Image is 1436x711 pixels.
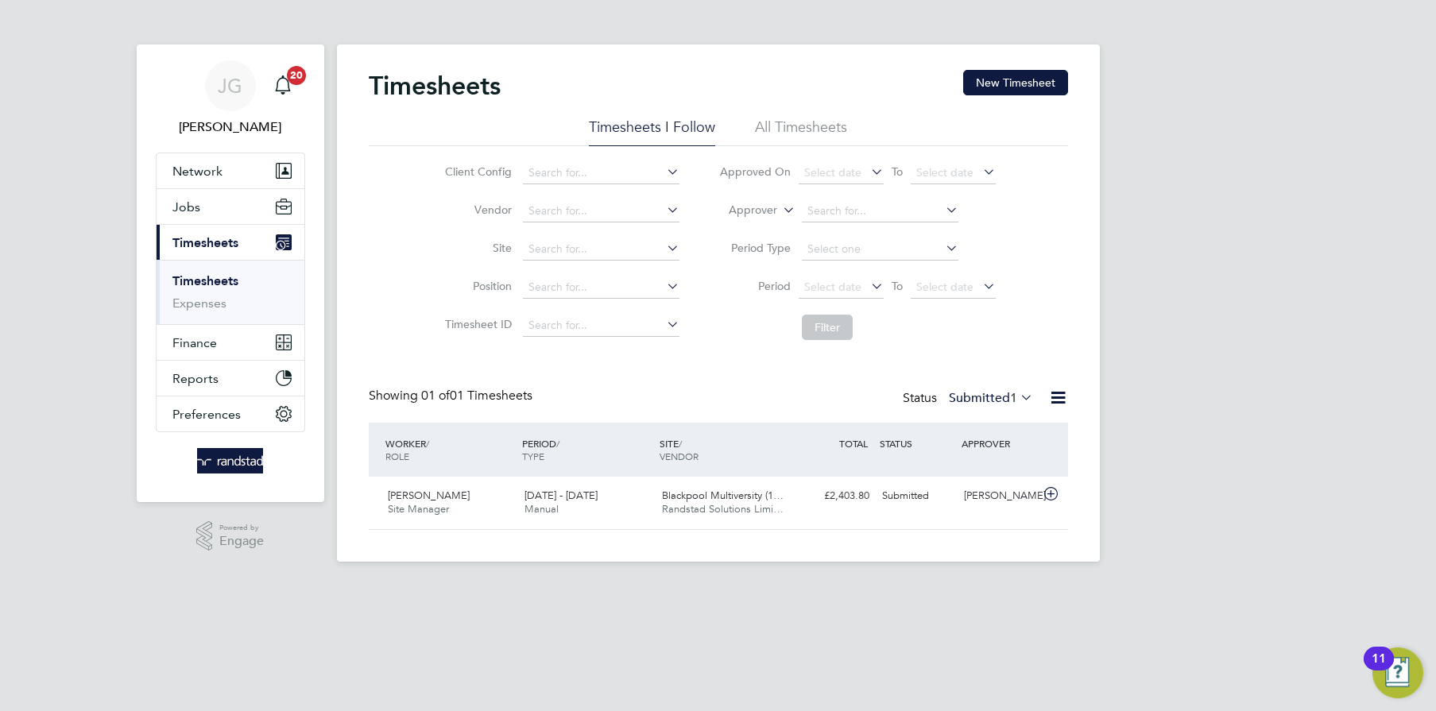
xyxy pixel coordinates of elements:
[157,361,304,396] button: Reports
[197,448,263,473] img: randstad-logo-retina.png
[518,429,656,470] div: PERIOD
[903,388,1036,410] div: Status
[218,75,242,96] span: JG
[157,189,304,224] button: Jobs
[440,164,512,179] label: Client Config
[388,502,449,516] span: Site Manager
[172,235,238,250] span: Timesheets
[137,44,324,502] nav: Main navigation
[802,238,958,261] input: Select one
[172,296,226,311] a: Expenses
[719,279,791,293] label: Period
[887,161,908,182] span: To
[662,489,784,502] span: Blackpool Multiversity (1…
[793,483,876,509] div: £2,403.80
[656,429,793,470] div: SITE
[958,429,1040,458] div: APPROVER
[172,273,238,288] a: Timesheets
[522,450,544,462] span: TYPE
[440,203,512,217] label: Vendor
[156,448,305,473] a: Go to home page
[523,315,679,337] input: Search for...
[172,371,219,386] span: Reports
[804,165,861,180] span: Select date
[887,276,908,296] span: To
[157,260,304,324] div: Timesheets
[1010,390,1017,406] span: 1
[719,241,791,255] label: Period Type
[524,502,559,516] span: Manual
[369,70,501,102] h2: Timesheets
[156,118,305,137] span: Joe Gill
[706,203,777,218] label: Approver
[172,335,217,350] span: Finance
[523,162,679,184] input: Search for...
[388,489,470,502] span: [PERSON_NAME]
[660,450,699,462] span: VENDOR
[369,388,536,404] div: Showing
[385,450,409,462] span: ROLE
[802,200,958,222] input: Search for...
[916,280,973,294] span: Select date
[157,325,304,360] button: Finance
[755,118,847,146] li: All Timesheets
[679,437,682,450] span: /
[219,521,264,535] span: Powered by
[440,279,512,293] label: Position
[524,489,598,502] span: [DATE] - [DATE]
[839,437,868,450] span: TOTAL
[157,396,304,431] button: Preferences
[556,437,559,450] span: /
[662,502,784,516] span: Randstad Solutions Limi…
[172,407,241,422] span: Preferences
[963,70,1068,95] button: New Timesheet
[172,199,200,214] span: Jobs
[523,276,679,299] input: Search for...
[958,483,1040,509] div: [PERSON_NAME]
[267,60,299,111] a: 20
[421,388,450,404] span: 01 of
[196,521,264,551] a: Powered byEngage
[719,164,791,179] label: Approved On
[1372,647,1423,698] button: Open Resource Center, 11 new notifications
[876,429,958,458] div: STATUS
[172,164,223,179] span: Network
[1372,659,1386,679] div: 11
[157,225,304,260] button: Timesheets
[876,483,958,509] div: Submitted
[523,238,679,261] input: Search for...
[219,535,264,548] span: Engage
[523,200,679,222] input: Search for...
[589,118,715,146] li: Timesheets I Follow
[440,317,512,331] label: Timesheet ID
[156,60,305,137] a: JG[PERSON_NAME]
[804,280,861,294] span: Select date
[287,66,306,85] span: 20
[381,429,519,470] div: WORKER
[426,437,429,450] span: /
[916,165,973,180] span: Select date
[157,153,304,188] button: Network
[802,315,853,340] button: Filter
[440,241,512,255] label: Site
[421,388,532,404] span: 01 Timesheets
[949,390,1033,406] label: Submitted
